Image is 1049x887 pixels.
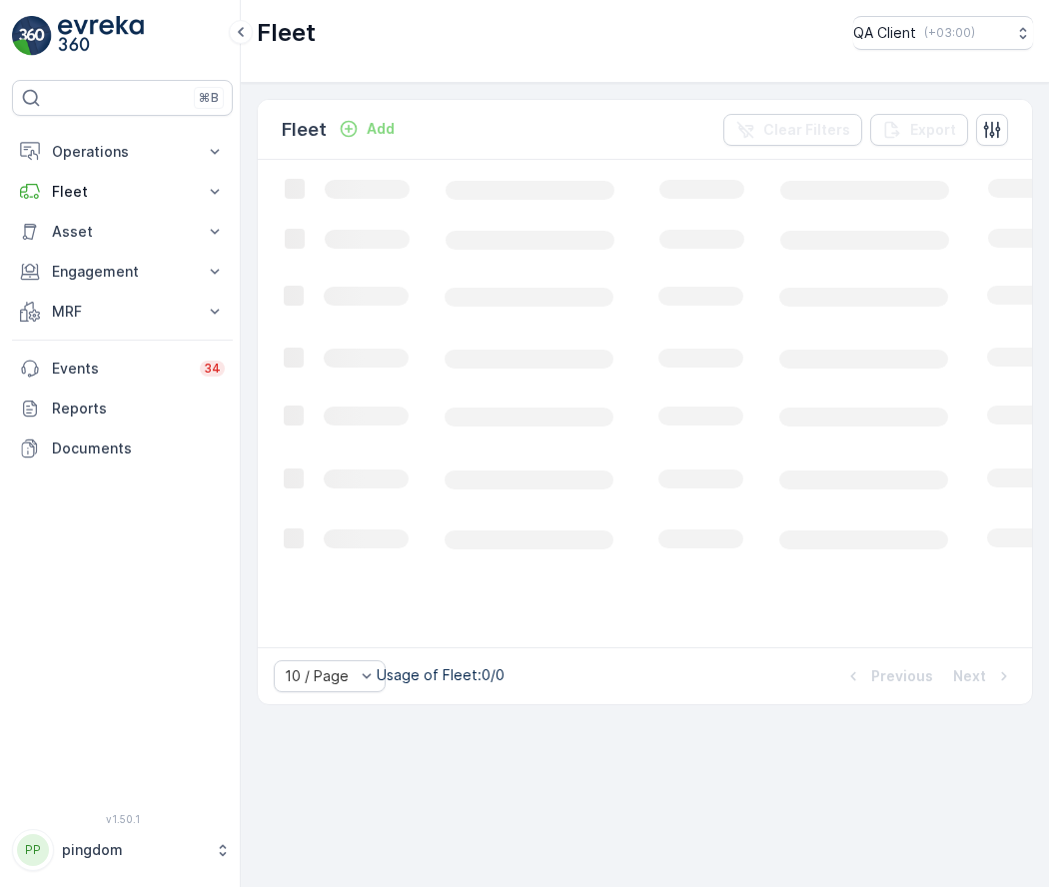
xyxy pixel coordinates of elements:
[12,252,233,292] button: Engagement
[52,222,193,242] p: Asset
[58,16,144,56] img: logo_light-DOdMpM7g.png
[870,114,968,146] button: Export
[871,666,933,686] p: Previous
[12,212,233,252] button: Asset
[12,292,233,332] button: MRF
[52,359,188,379] p: Events
[12,389,233,429] a: Reports
[12,829,233,871] button: PPpingdom
[52,439,225,458] p: Documents
[953,666,986,686] p: Next
[204,361,221,377] p: 34
[52,302,193,322] p: MRF
[257,17,316,49] p: Fleet
[12,16,52,56] img: logo
[12,132,233,172] button: Operations
[12,813,233,825] span: v 1.50.1
[12,429,233,468] a: Documents
[282,116,327,144] p: Fleet
[52,142,193,162] p: Operations
[62,840,205,860] p: pingdom
[367,119,395,139] p: Add
[723,114,862,146] button: Clear Filters
[910,120,956,140] p: Export
[853,23,916,43] p: QA Client
[853,16,1033,50] button: QA Client(+03:00)
[52,262,193,282] p: Engagement
[17,834,49,866] div: PP
[12,172,233,212] button: Fleet
[12,349,233,389] a: Events34
[924,25,975,41] p: ( +03:00 )
[331,117,403,141] button: Add
[52,182,193,202] p: Fleet
[199,90,219,106] p: ⌘B
[951,664,1016,688] button: Next
[763,120,850,140] p: Clear Filters
[377,665,505,685] p: Usage of Fleet : 0/0
[841,664,935,688] button: Previous
[52,399,225,419] p: Reports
